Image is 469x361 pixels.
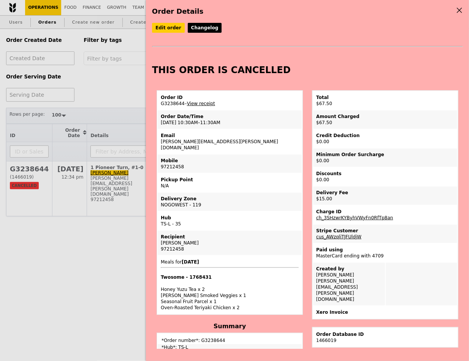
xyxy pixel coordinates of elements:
h2: THIS ORDER IS CANCELLED [152,65,463,75]
td: 1466019 [313,328,457,347]
div: Recipient [161,234,299,240]
a: cus_AWzqliTJFUldjW [316,234,361,240]
div: Order Database ID [316,331,454,337]
td: *Hub*: TS-L [158,344,302,350]
td: MasterCard ending with 4709 [313,244,457,262]
td: $67.50 [313,110,457,129]
h4: Twosome - 1768431 [161,274,299,280]
div: Paid using [316,247,454,253]
td: $0.00 [313,168,457,186]
td: N/A [158,174,302,192]
td: $15.00 [313,187,457,205]
div: 97212458 [161,246,299,252]
div: Honey Yuzu Tea x 2 [PERSON_NAME] Smoked Veggies x 1 Seasonal Fruit Parcel x 1 Oven‑Roasted Teriya... [161,274,299,311]
td: TS-L - 35 [158,212,302,230]
div: Xero Invoice [316,309,454,315]
div: Created by [316,266,382,272]
a: Edit order [152,23,185,33]
td: [PERSON_NAME][EMAIL_ADDRESS][PERSON_NAME][DOMAIN_NAME] [158,129,302,154]
b: [DATE] [182,259,199,265]
div: Credit Deduction [316,133,454,139]
td: 97212458 [158,155,302,173]
div: Delivery Fee [316,190,454,196]
div: Stripe Customer [316,228,454,234]
span: Order Details [152,7,203,15]
div: Pickup Point [161,177,299,183]
span: Meals for [161,259,299,311]
div: Discounts [316,171,454,177]
td: *Order number*: G3238644 [158,334,302,343]
td: [DATE] 10:30AM–11:30AM [158,110,302,129]
div: Hub [161,215,299,221]
span: – [185,101,187,106]
div: Delivery Zone [161,196,299,202]
div: Total [316,94,454,101]
td: $0.00 [313,129,457,148]
td: $67.50 [313,91,457,110]
a: ch_3SHzwrKYByhVWyFn0RfTp8an [316,215,393,220]
td: NOGOWEST - 119 [158,193,302,211]
div: Mobile [161,158,299,164]
h4: Summary [157,323,303,330]
div: [PERSON_NAME] [161,240,299,246]
td: [PERSON_NAME] [PERSON_NAME][EMAIL_ADDRESS][PERSON_NAME][DOMAIN_NAME] [313,263,385,305]
div: Order ID [161,94,299,101]
div: Order Date/Time [161,113,299,120]
a: View receipt [187,101,215,106]
td: G3238644 [158,91,302,110]
a: Changelog [188,23,222,33]
div: Charge ID [316,209,454,215]
div: Email [161,133,299,139]
div: Amount Charged [316,113,454,120]
td: $0.00 [313,149,457,167]
div: Minimum Order Surcharge [316,152,454,158]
